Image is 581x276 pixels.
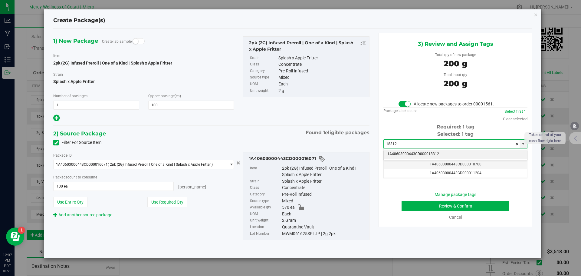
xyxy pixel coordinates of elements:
label: Strain [250,178,281,185]
span: 1A40603000443CD000010700 [430,162,481,166]
label: Available qty [250,204,281,211]
label: Strain [53,72,63,77]
span: count [67,175,77,179]
a: Manage package tags [435,192,476,197]
div: Pre-Roll Infused [282,191,366,198]
label: Source type [250,74,277,81]
label: UOM [250,81,277,88]
div: Quarantine Vault [282,224,366,231]
li: 1A40603000443CD000018312 [384,150,527,159]
span: Number of packages [53,94,87,98]
button: Review & Confirm [402,201,509,211]
input: 100 ea [54,182,173,191]
span: 570 ea [282,204,295,211]
a: Clear selected [503,117,527,121]
span: Required: 1 tag [437,124,474,130]
label: UOM [250,211,281,218]
span: [PERSON_NAME] [178,185,206,189]
span: select [226,160,234,169]
span: 1A40603000443CD000011204 [430,171,481,175]
iframe: Resource center unread badge [18,227,25,234]
label: Source type [250,198,281,205]
label: Strain [250,55,277,62]
span: Package ID [53,153,72,158]
span: clear [515,140,519,149]
span: 1) New Package [53,36,98,45]
span: 1A40603000443CD000016071 [56,162,108,167]
button: Use Entire Qty [53,197,87,207]
span: select [520,140,527,148]
label: Item [53,53,61,58]
div: Each [282,211,366,218]
span: 1 [323,130,325,135]
span: 2pk (2G) Infused Preroll | One of a Kind | Splash x Apple Fritter [53,61,172,65]
span: ( 2pk (2G) Infused Preroll | One of a Kind | Splash x Apple Fritter ) [108,162,213,167]
span: 2) Source Package [53,129,106,138]
span: Total qty of new package [435,53,476,57]
span: Allocate new packages to order 00001561. [414,101,494,106]
label: Item [250,165,281,178]
div: Concentrate [278,61,366,68]
label: Create lab sample [102,37,132,46]
div: Each [278,81,366,88]
div: Mixed [278,74,366,81]
div: Concentrate [282,185,366,191]
span: (ea) [175,94,181,98]
input: 100 [149,101,234,109]
a: Add another source package [53,212,112,217]
div: 2 g [278,88,366,94]
input: 1 [54,101,139,109]
span: 200 g [444,79,467,88]
span: Found eligible packages [306,129,369,136]
div: MWM061625SPL.IP | 2g 2pk [282,231,366,237]
span: Add new output [53,117,60,121]
label: Unit weight [250,88,277,94]
label: Filter For Source Item [53,139,101,146]
span: Splash x Apple Fritter [53,77,234,86]
input: Starting tag number [384,140,520,148]
iframe: Resource center [6,228,24,246]
label: Category [250,68,277,75]
label: Class [250,61,277,68]
span: Selected: 1 tag [437,131,474,137]
div: Splash x Apple Fritter [282,178,366,185]
label: Unit weight [250,217,281,224]
div: 2 Gram [282,217,366,224]
a: Cancel [449,215,462,220]
span: 3) Review and Assign Tags [418,39,493,48]
span: Package label to use [383,109,417,113]
span: Qty per package [148,94,181,98]
span: Total input qty [444,73,467,77]
div: 2pk (2G) Infused Preroll | One of a Kind | Splash x Apple Fritter [249,40,366,52]
div: 2pk (2G) Infused Preroll | One of a Kind | Splash x Apple Fritter [282,165,366,178]
button: Cancel button [235,158,242,167]
label: Category [250,191,281,198]
div: Mixed [282,198,366,205]
button: Use Required Qty [147,197,187,207]
h4: Create Package(s) [53,17,105,25]
div: Pre-Roll Infused [278,68,366,75]
label: Location [250,224,281,231]
label: Class [250,185,281,191]
div: Splash x Apple Fritter [278,55,366,62]
a: Select first 1 [504,109,526,114]
label: Lot Number [250,231,281,237]
div: 1A40603000443CD000016071 [249,155,366,163]
span: Package to consume [53,175,97,179]
span: 200 g [444,59,467,68]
